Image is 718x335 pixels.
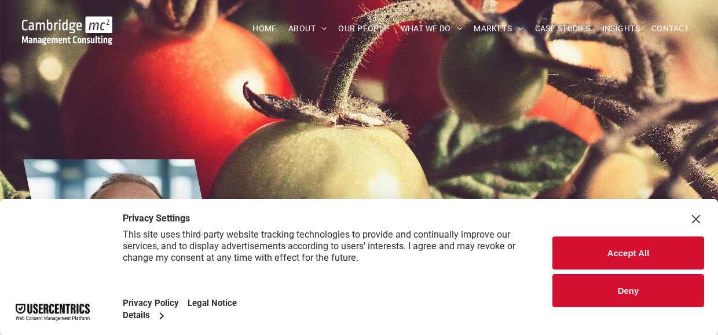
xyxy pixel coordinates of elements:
a: HOME [247,20,283,38]
a: CASE STUDIES [529,20,596,38]
a: CONTACT [646,20,695,38]
a: WHAT WE DO [395,20,468,38]
a: Your Business Transformed | Cambridge Management Consulting [22,18,113,30]
img: Go to Homepage [22,16,113,45]
a: OUR PEOPLE [332,20,394,38]
a: ABOUT [283,20,333,38]
a: MARKETS [468,20,529,38]
a: INSIGHTS [596,20,646,38]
